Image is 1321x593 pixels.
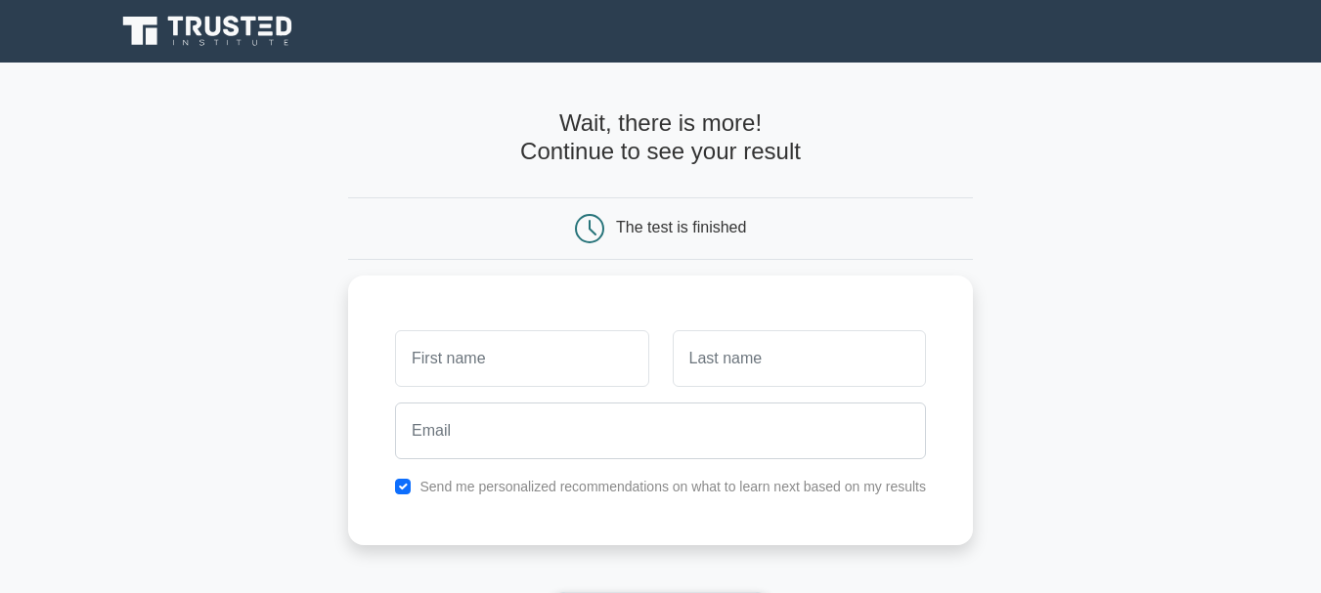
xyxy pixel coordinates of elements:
[395,330,648,387] input: First name
[348,109,973,166] h4: Wait, there is more! Continue to see your result
[616,219,746,235] div: The test is finished
[395,402,926,459] input: Email
[419,479,926,494] label: Send me personalized recommendations on what to learn next based on my results
[673,330,926,387] input: Last name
